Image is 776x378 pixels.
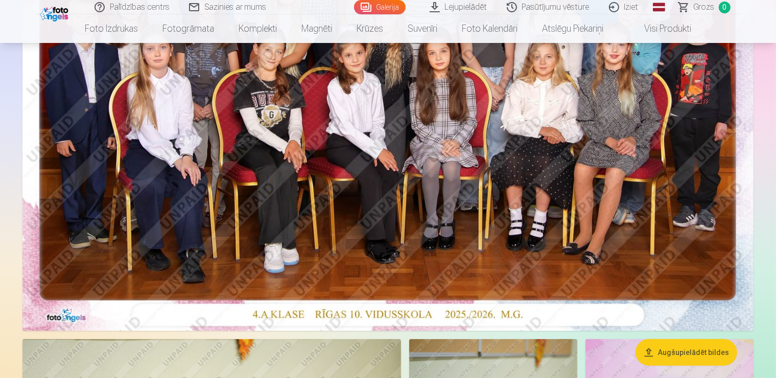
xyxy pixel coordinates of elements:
a: Krūzes [344,14,395,43]
span: 0 [719,2,731,13]
a: Komplekti [226,14,289,43]
a: Foto kalendāri [450,14,530,43]
button: Augšupielādēt bildes [636,339,737,366]
a: Fotogrāmata [150,14,226,43]
a: Suvenīri [395,14,450,43]
a: Foto izdrukas [73,14,150,43]
a: Atslēgu piekariņi [530,14,616,43]
a: Magnēti [289,14,344,43]
a: Visi produkti [616,14,703,43]
img: /fa1 [40,4,71,21]
span: Grozs [694,1,715,13]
